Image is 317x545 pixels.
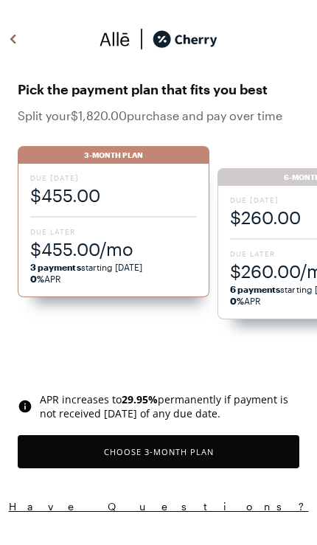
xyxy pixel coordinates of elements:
button: Choose 3-Month Plan [18,435,299,468]
img: svg%3e [130,28,153,50]
img: svg%3e [18,399,32,414]
span: Split your $1,820.00 purchase and pay over time [18,108,299,122]
img: cherry_black_logo-DrOE_MJI.svg [153,28,217,50]
span: starting [DATE] APR [30,261,197,285]
strong: 0% [30,274,44,284]
span: APR increases to permanently if payment is not received [DATE] of any due date. [40,392,299,420]
strong: 0% [230,296,244,306]
span: Due [DATE] [30,173,197,183]
strong: 6 payments [230,284,281,294]
span: Pick the payment plan that fits you best [18,77,299,101]
span: $455.00/mo [30,237,197,261]
strong: 3 payments [30,262,81,272]
span: $455.00 [30,183,197,207]
img: svg%3e [100,28,130,50]
b: 29.95 % [122,392,158,406]
img: svg%3e [4,28,22,50]
span: Due Later [30,226,197,237]
div: 3-Month Plan [18,146,209,164]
